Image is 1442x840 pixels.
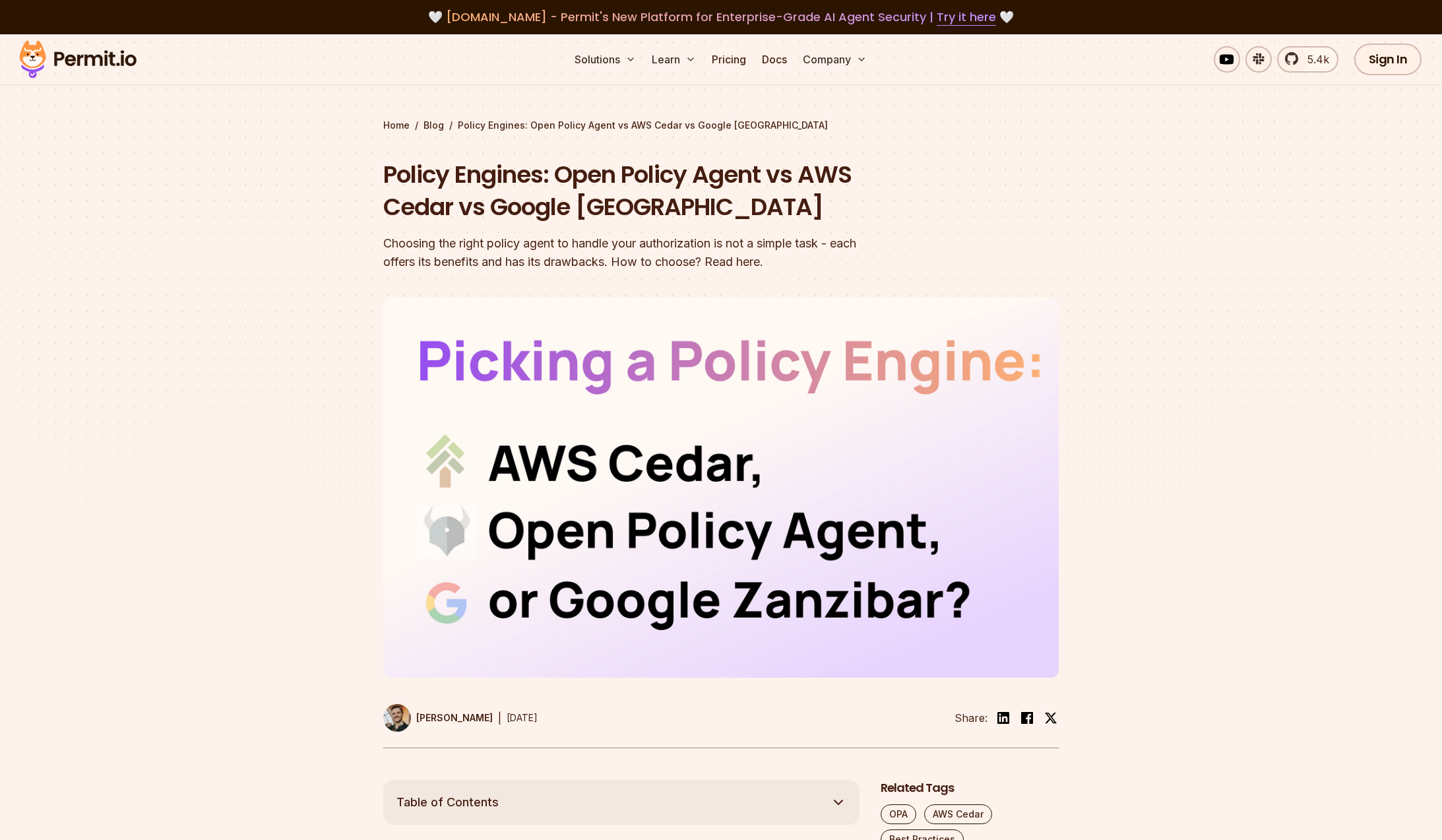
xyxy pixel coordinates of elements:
[383,158,890,224] h1: Policy Engines: Open Policy Agent vs AWS Cedar vs Google [GEOGRAPHIC_DATA]
[1019,710,1035,726] img: facebook
[507,712,538,723] time: [DATE]
[383,704,411,732] img: Daniel Bass
[383,704,493,732] a: [PERSON_NAME]
[924,804,992,824] a: AWS Cedar
[798,46,872,73] button: Company
[383,234,890,271] div: Choosing the right policy agent to handle your authorization is not a simple task - each offers i...
[955,710,987,726] li: Share:
[757,46,792,73] a: Docs
[881,804,916,824] a: OPA
[646,46,701,73] button: Learn
[1044,711,1057,725] img: twitter
[881,780,1059,796] h2: Related Tags
[32,8,1410,26] div: 🤍 🤍
[498,710,501,726] div: |
[423,119,444,132] a: Blog
[995,710,1011,726] img: linkedin
[383,298,1059,678] img: Policy Engines: Open Policy Agent vs AWS Cedar vs Google Zanzibar
[569,46,641,73] button: Solutions
[446,9,996,25] span: [DOMAIN_NAME] - Permit's New Platform for Enterprise-Grade AI Agent Security |
[13,37,142,82] img: Permit logo
[937,9,996,26] a: Try it here
[1300,51,1329,67] span: 5.4k
[383,119,1059,132] div: / /
[396,793,499,812] span: Table of Contents
[706,46,751,73] a: Pricing
[1277,46,1338,73] a: 5.4k
[416,711,493,725] p: [PERSON_NAME]
[383,119,410,132] a: Home
[1354,44,1422,75] a: Sign In
[383,780,860,825] button: Table of Contents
